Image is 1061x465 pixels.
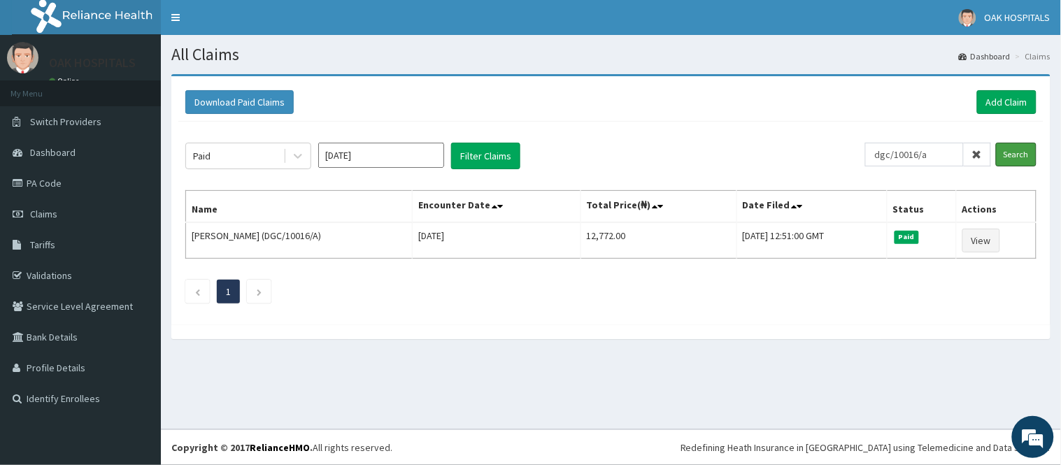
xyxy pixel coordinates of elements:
[226,285,231,298] a: Page 1 is your current page
[895,231,920,243] span: Paid
[186,222,413,259] td: [PERSON_NAME] (DGC/10016/A)
[985,11,1051,24] span: OAK HOSPITALS
[7,42,38,73] img: User Image
[49,76,83,86] a: Online
[73,78,235,96] div: Chat with us now
[7,313,266,362] textarea: Type your message and hit 'Enter'
[171,441,313,454] strong: Copyright © 2017 .
[962,229,1000,252] a: View
[957,191,1037,223] th: Actions
[161,429,1061,465] footer: All rights reserved.
[81,142,193,283] span: We're online!
[186,191,413,223] th: Name
[413,191,581,223] th: Encounter Date
[250,441,310,454] a: RelianceHMO
[451,143,520,169] button: Filter Claims
[30,238,55,251] span: Tariffs
[256,285,262,298] a: Next page
[413,222,581,259] td: [DATE]
[26,70,57,105] img: d_794563401_company_1708531726252_794563401
[581,222,736,259] td: 12,772.00
[977,90,1037,114] a: Add Claim
[30,208,57,220] span: Claims
[30,115,101,128] span: Switch Providers
[49,57,136,69] p: OAK HOSPITALS
[193,149,211,163] div: Paid
[194,285,201,298] a: Previous page
[30,146,76,159] span: Dashboard
[887,191,956,223] th: Status
[996,143,1037,166] input: Search
[581,191,736,223] th: Total Price(₦)
[1012,50,1051,62] li: Claims
[681,441,1051,455] div: Redefining Heath Insurance in [GEOGRAPHIC_DATA] using Telemedicine and Data Science!
[959,9,976,27] img: User Image
[736,222,887,259] td: [DATE] 12:51:00 GMT
[229,7,263,41] div: Minimize live chat window
[185,90,294,114] button: Download Paid Claims
[171,45,1051,64] h1: All Claims
[318,143,444,168] input: Select Month and Year
[865,143,964,166] input: Search by HMO ID
[959,50,1011,62] a: Dashboard
[736,191,887,223] th: Date Filed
